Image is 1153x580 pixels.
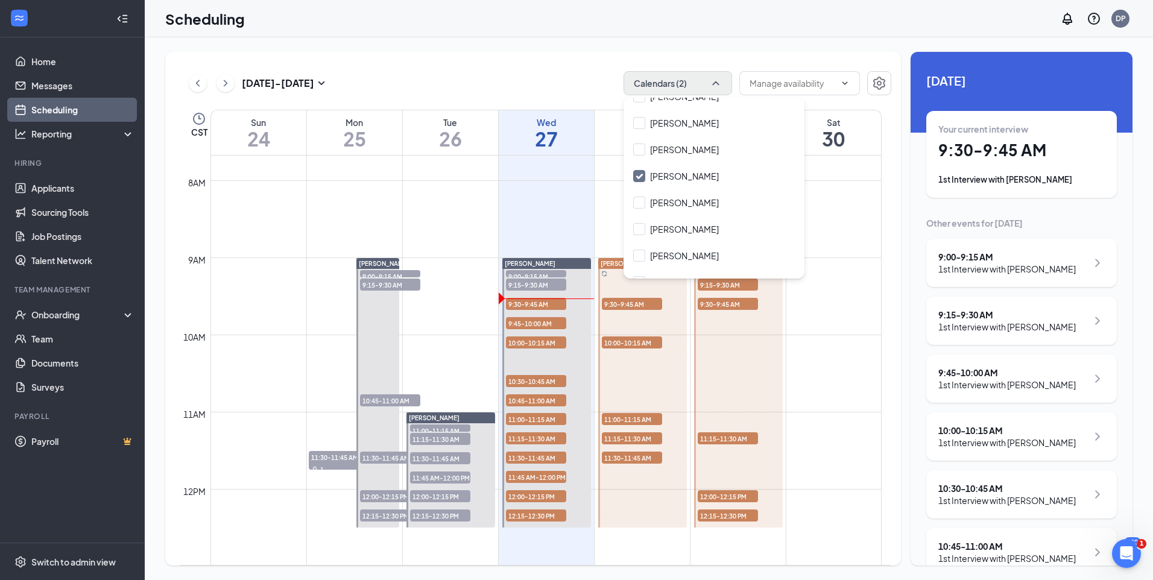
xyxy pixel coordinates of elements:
[506,471,566,483] span: 11:45 AM-12:00 PM
[14,309,27,321] svg: UserCheck
[360,509,420,522] span: 12:15-12:30 PM
[499,116,594,128] div: Wed
[410,452,470,464] span: 11:30-11:45 AM
[624,71,732,95] button: Calendars (2)ChevronUp
[506,509,566,522] span: 12:15-12:30 PM
[786,128,882,149] h1: 30
[14,158,132,168] div: Hiring
[403,110,498,155] a: August 26, 2025
[181,408,208,421] div: 11am
[506,270,566,282] span: 9:00-9:15 AM
[410,424,470,437] span: 11:00-11:15 AM
[867,71,891,95] a: Settings
[186,176,208,189] div: 8am
[938,309,1076,321] div: 9:15 - 9:30 AM
[506,336,566,348] span: 10:00-10:15 AM
[403,128,498,149] h1: 26
[602,432,662,444] span: 11:15-11:30 AM
[320,465,324,474] span: 1
[31,224,134,248] a: Job Postings
[14,128,27,140] svg: Analysis
[602,298,662,310] span: 9:30-9:45 AM
[1112,539,1141,568] iframe: Intercom live chat
[186,562,208,575] div: 1pm
[698,298,758,310] span: 9:30-9:45 AM
[211,116,306,128] div: Sun
[602,452,662,464] span: 11:30-11:45 AM
[360,394,420,406] span: 10:45-11:00 AM
[602,413,662,425] span: 11:00-11:15 AM
[14,411,132,421] div: Payroll
[506,317,566,329] span: 9:45-10:00 AM
[506,279,566,291] span: 9:15-9:30 AM
[1090,487,1105,502] svg: ChevronRight
[505,260,555,267] span: [PERSON_NAME]
[938,552,1076,564] div: 1st Interview with [PERSON_NAME]
[506,375,566,387] span: 10:30-10:45 AM
[220,76,232,90] svg: ChevronRight
[840,78,850,88] svg: ChevronDown
[1060,11,1075,26] svg: Notifications
[938,251,1076,263] div: 9:00 - 9:15 AM
[938,424,1076,437] div: 10:00 - 10:15 AM
[31,128,135,140] div: Reporting
[191,126,207,138] span: CST
[307,116,402,128] div: Mon
[211,110,306,155] a: August 24, 2025
[410,509,470,522] span: 12:15-12:30 PM
[31,98,134,122] a: Scheduling
[409,414,460,421] span: [PERSON_NAME]
[786,116,882,128] div: Sat
[307,128,402,149] h1: 25
[595,116,690,128] div: Thu
[506,413,566,425] span: 11:00-11:15 AM
[1116,13,1126,24] div: DP
[410,490,470,502] span: 12:00-12:15 PM
[31,429,134,453] a: PayrollCrown
[499,128,594,149] h1: 27
[31,309,124,321] div: Onboarding
[31,375,134,399] a: Surveys
[14,285,132,295] div: Team Management
[926,217,1117,229] div: Other events for [DATE]
[1137,539,1146,549] span: 1
[506,490,566,502] span: 12:00-12:15 PM
[116,13,128,25] svg: Collapse
[698,490,758,502] span: 12:00-12:15 PM
[938,437,1076,449] div: 1st Interview with [PERSON_NAME]
[506,452,566,464] span: 11:30-11:45 AM
[31,248,134,273] a: Talent Network
[1090,314,1105,328] svg: ChevronRight
[309,451,369,463] span: 11:30-11:45 AM
[410,471,470,484] span: 11:45 AM-12:00 PM
[506,394,566,406] span: 10:45-11:00 AM
[13,12,25,24] svg: WorkstreamLogo
[31,327,134,351] a: Team
[499,110,594,155] a: August 27, 2025
[938,540,1076,552] div: 10:45 - 11:00 AM
[211,128,306,149] h1: 24
[786,110,882,155] a: August 30, 2025
[192,76,204,90] svg: ChevronLeft
[595,110,690,155] a: August 28, 2025
[1090,429,1105,444] svg: ChevronRight
[602,336,662,348] span: 10:00-10:15 AM
[1124,537,1141,547] div: 180
[698,509,758,522] span: 12:15-12:30 PM
[1087,11,1101,26] svg: QuestionInfo
[938,263,1076,275] div: 1st Interview with [PERSON_NAME]
[926,71,1117,90] span: [DATE]
[14,556,27,568] svg: Settings
[31,176,134,200] a: Applicants
[506,432,566,444] span: 11:15-11:30 AM
[938,367,1076,379] div: 9:45 - 10:00 AM
[595,128,690,149] h1: 28
[872,76,886,90] svg: Settings
[601,260,651,267] span: [PERSON_NAME]
[31,49,134,74] a: Home
[750,77,835,90] input: Manage availability
[165,8,245,29] h1: Scheduling
[189,74,207,92] button: ChevronLeft
[186,253,208,266] div: 9am
[710,77,722,89] svg: ChevronUp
